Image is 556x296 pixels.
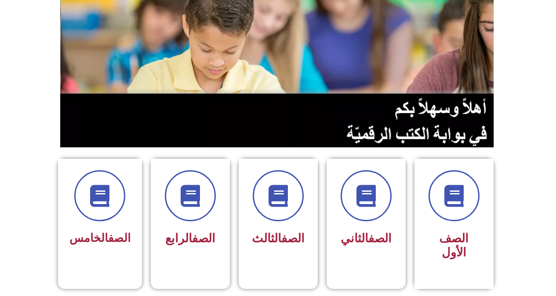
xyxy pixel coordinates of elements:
span: الثاني [341,231,392,245]
a: الصف [192,231,215,245]
span: الرابع [165,231,215,245]
a: الصف [368,231,392,245]
a: الصف [281,231,305,245]
span: الثالث [252,231,305,245]
span: الخامس [69,231,131,245]
a: الصف [108,231,131,245]
span: الصف الأول [439,231,469,259]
